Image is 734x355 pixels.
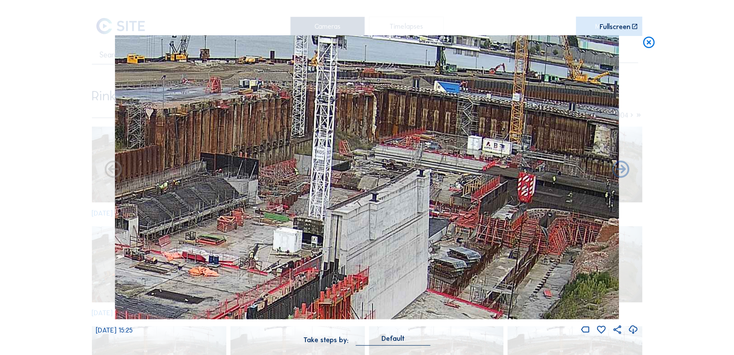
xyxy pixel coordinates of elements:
div: Take steps by: [303,336,348,343]
i: Forward [103,160,124,180]
span: [DATE] 15:25 [96,326,133,334]
div: Fullscreen [600,23,630,30]
img: Image [115,35,619,319]
div: Default [382,335,405,342]
div: Default [356,335,431,345]
i: Back [610,160,631,180]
